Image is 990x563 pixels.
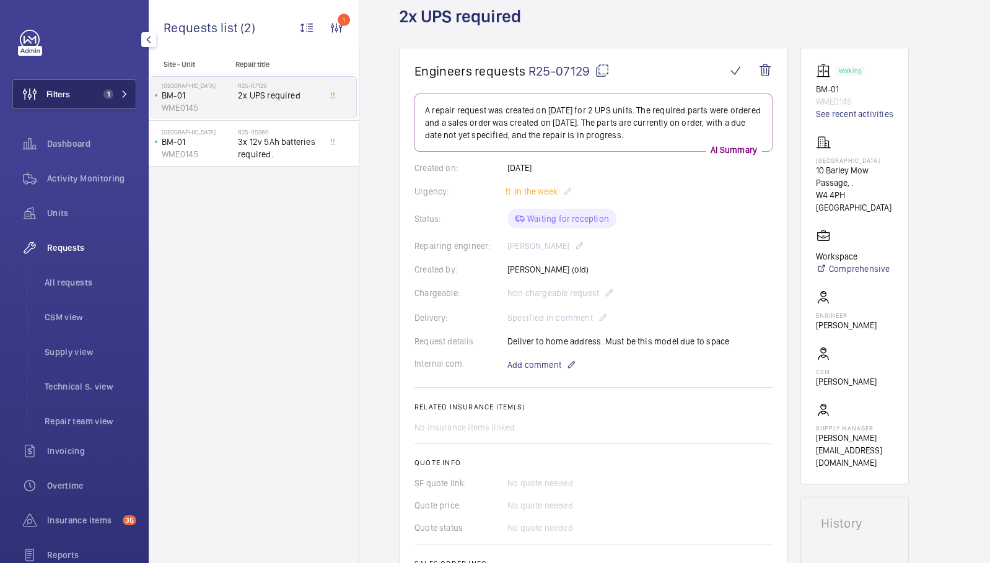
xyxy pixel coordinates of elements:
[528,63,610,79] span: R25-07129
[816,432,893,469] p: [PERSON_NAME][EMAIL_ADDRESS][DOMAIN_NAME]
[162,136,233,148] p: BM-01
[816,263,890,275] a: Comprehensive
[414,403,773,411] h2: Related insurance item(s)
[238,89,320,102] span: 2x UPS required
[162,102,233,114] p: WME0145
[45,380,136,393] span: Technical S. view
[839,69,861,73] p: Working
[162,89,233,102] p: BM-01
[45,346,136,358] span: Supply view
[47,207,136,219] span: Units
[235,60,317,69] p: Repair title
[47,514,118,526] span: Insurance items
[816,189,893,214] p: W4 4PH [GEOGRAPHIC_DATA]
[45,415,136,427] span: Repair team view
[238,82,320,89] h2: R25-07129
[816,108,893,120] a: See recent activities
[162,148,233,160] p: WME0145
[45,311,136,323] span: CSM view
[238,136,320,160] span: 3x 12v 5Ah batteries required.
[816,63,836,78] img: elevator.svg
[47,445,136,457] span: Invoicing
[47,549,136,561] span: Reports
[816,250,890,263] p: Workspace
[238,128,320,136] h2: R25-05980
[706,144,762,156] p: AI Summary
[816,375,877,388] p: [PERSON_NAME]
[816,368,877,375] p: CSM
[12,79,136,109] button: Filters1
[47,242,136,254] span: Requests
[47,479,136,492] span: Overtime
[816,319,877,331] p: [PERSON_NAME]
[507,359,561,371] span: Add comment
[399,5,528,48] h1: 2x UPS required
[103,89,113,99] span: 1
[414,63,526,79] span: Engineers requests
[162,128,233,136] p: [GEOGRAPHIC_DATA]
[164,20,240,35] span: Requests list
[816,164,893,189] p: 10 Barley Mow Passage, .
[149,60,230,69] p: Site - Unit
[821,517,888,530] h1: History
[47,137,136,150] span: Dashboard
[45,276,136,289] span: All requests
[816,312,877,319] p: Engineer
[47,172,136,185] span: Activity Monitoring
[414,458,773,467] h2: Quote info
[816,83,893,95] p: BM-01
[46,88,70,100] span: Filters
[816,95,893,108] p: WME0145
[816,424,893,432] p: Supply manager
[425,104,762,141] p: A repair request was created on [DATE] for 2 UPS units. The required parts were ordered and a sal...
[123,515,136,525] span: 35
[162,82,233,89] p: [GEOGRAPHIC_DATA]
[816,157,893,164] p: [GEOGRAPHIC_DATA]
